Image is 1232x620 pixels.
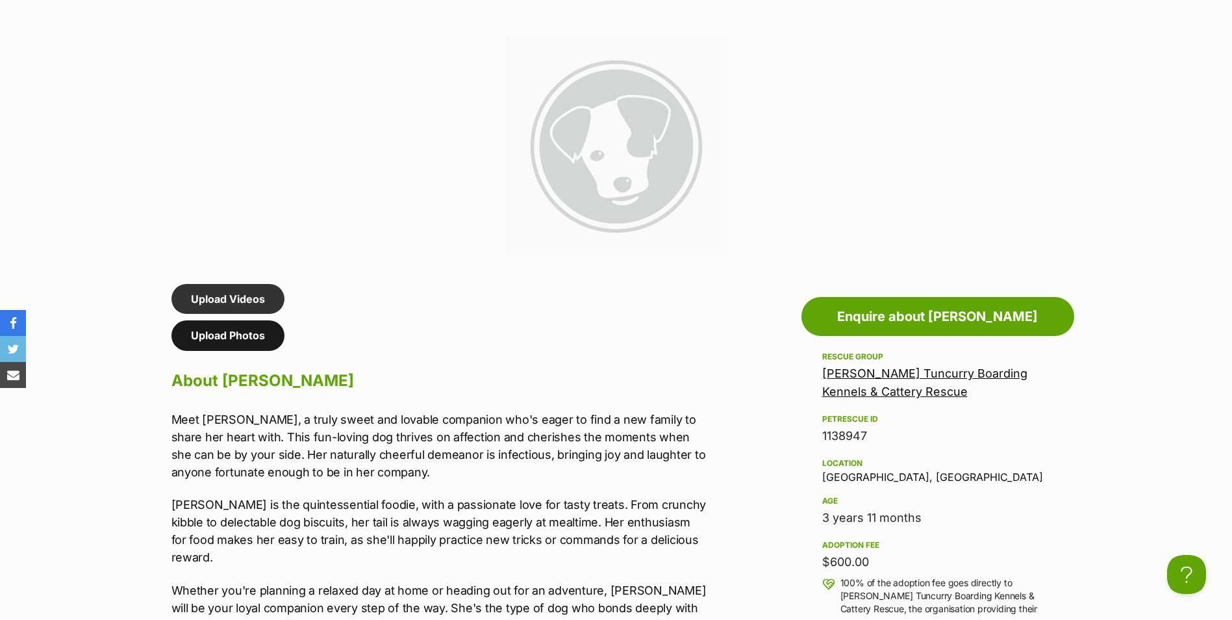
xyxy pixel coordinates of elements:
img: petrescue default image [506,35,727,256]
a: Upload Videos [171,284,284,314]
h2: About [PERSON_NAME] [171,367,708,395]
div: Adoption fee [822,540,1053,550]
div: $600.00 [822,553,1053,571]
a: Enquire about [PERSON_NAME] [801,297,1074,336]
div: Rescue group [822,352,1053,362]
p: [PERSON_NAME] is the quintessential foodie, with a passionate love for tasty treats. From crunchy... [171,496,708,566]
a: [PERSON_NAME] Tuncurry Boarding Kennels & Cattery Rescue [822,367,1027,398]
div: Location [822,458,1053,469]
p: Meet [PERSON_NAME], a truly sweet and lovable companion who's eager to find a new family to share... [171,411,708,481]
a: Upload Photos [171,320,284,350]
iframe: Help Scout Beacon - Open [1167,555,1206,594]
div: 1138947 [822,427,1053,445]
div: [GEOGRAPHIC_DATA], [GEOGRAPHIC_DATA] [822,456,1053,483]
div: 3 years 11 months [822,509,1053,527]
div: Age [822,496,1053,506]
div: PetRescue ID [822,414,1053,424]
